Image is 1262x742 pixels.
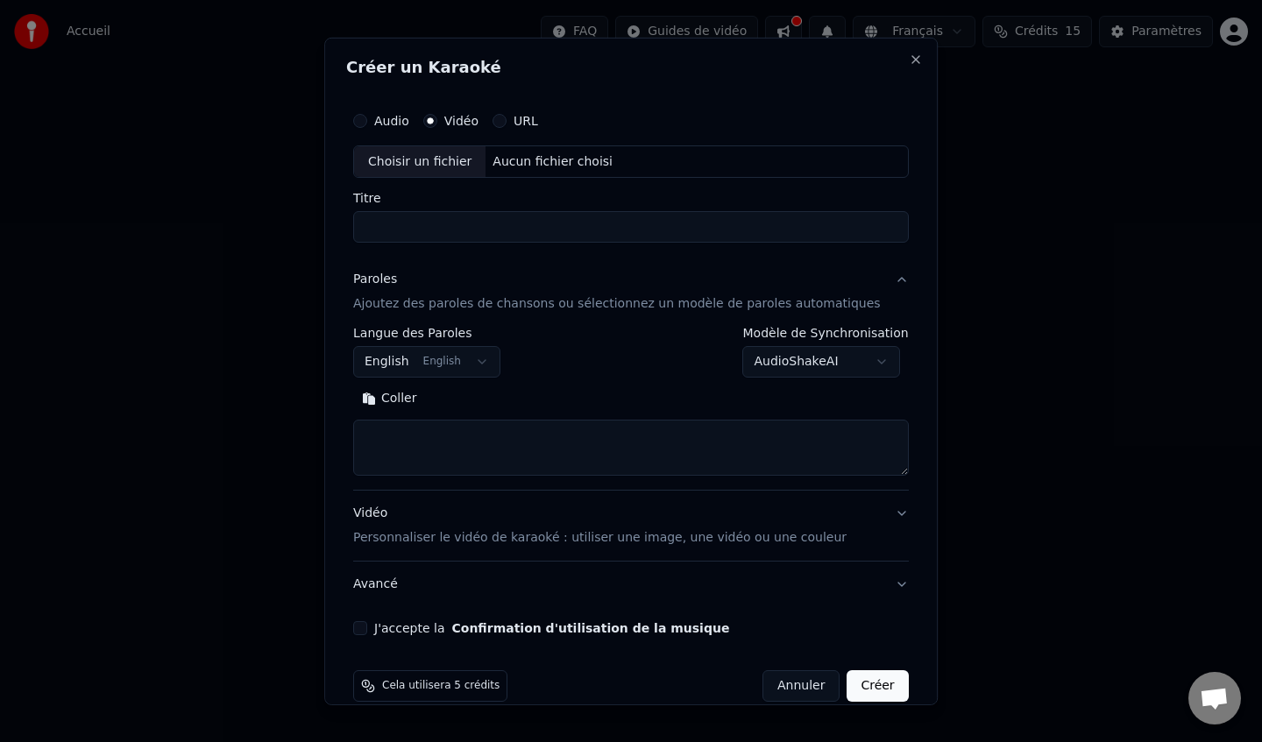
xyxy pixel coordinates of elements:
[353,562,909,607] button: Avancé
[743,327,909,339] label: Modèle de Synchronisation
[353,491,909,561] button: VidéoPersonnaliser le vidéo de karaoké : utiliser une image, une vidéo ou une couleur
[762,670,840,702] button: Annuler
[353,257,909,327] button: ParolesAjoutez des paroles de chansons ou sélectionnez un modèle de paroles automatiques
[382,679,500,693] span: Cela utilisera 5 crédits
[354,145,486,177] div: Choisir un fichier
[514,114,538,126] label: URL
[847,670,909,702] button: Créer
[353,271,397,288] div: Paroles
[452,622,730,634] button: J'accepte la
[353,295,881,313] p: Ajoutez des paroles de chansons ou sélectionnez un modèle de paroles automatiques
[374,114,409,126] label: Audio
[374,622,729,634] label: J'accepte la
[346,59,916,74] h2: Créer un Karaoké
[444,114,479,126] label: Vidéo
[353,327,500,339] label: Langue des Paroles
[353,192,909,204] label: Titre
[353,505,847,547] div: Vidéo
[353,327,909,490] div: ParolesAjoutez des paroles de chansons ou sélectionnez un modèle de paroles automatiques
[353,529,847,547] p: Personnaliser le vidéo de karaoké : utiliser une image, une vidéo ou une couleur
[353,385,426,413] button: Coller
[486,152,620,170] div: Aucun fichier choisi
